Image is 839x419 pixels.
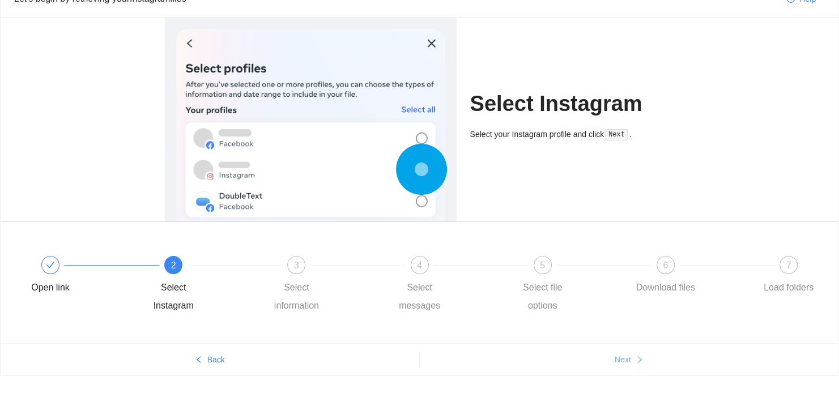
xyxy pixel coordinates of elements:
[263,256,386,315] div: 3Select information
[615,353,631,366] span: Next
[756,256,821,297] div: 7Load folders
[1,350,419,369] button: leftBack
[764,279,814,297] div: Load folders
[470,91,675,117] h1: Select Instagram
[294,260,299,270] span: 3
[605,129,628,140] code: Next
[207,353,225,366] span: Back
[510,256,633,315] div: 5Select file options
[140,279,206,315] div: Select Instagram
[31,279,70,297] div: Open link
[633,256,756,297] div: 6Download files
[786,260,791,270] span: 7
[636,356,644,365] span: right
[46,260,55,270] span: check
[510,279,576,315] div: Select file options
[140,256,263,315] div: 2Select Instagram
[387,256,510,315] div: 4Select messages
[195,356,203,365] span: left
[263,279,329,315] div: Select information
[636,279,695,297] div: Download files
[417,260,422,270] span: 4
[470,128,675,141] div: Select your Instagram profile and click .
[171,260,176,270] span: 2
[387,279,453,315] div: Select messages
[663,260,668,270] span: 6
[420,350,839,369] button: Nextright
[540,260,545,270] span: 5
[18,256,140,297] div: Open link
